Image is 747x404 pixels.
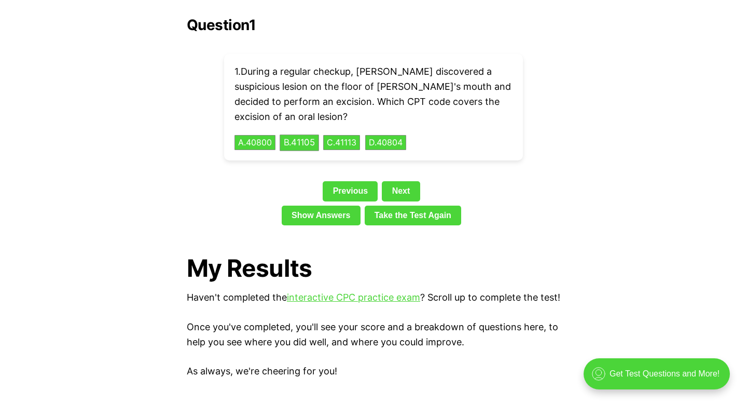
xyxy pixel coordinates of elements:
p: As always, we're cheering for you! [187,364,560,379]
p: Once you've completed, you'll see your score and a breakdown of questions here, to help you see w... [187,320,560,350]
h2: Question 1 [187,17,560,33]
a: interactive CPC practice exam [287,292,420,303]
a: Previous [323,181,378,201]
a: Show Answers [282,206,361,225]
button: B.41105 [280,134,319,151]
p: 1 . During a regular checkup, [PERSON_NAME] discovered a suspicious lesion on the floor of [PERSO... [234,64,513,124]
button: A.40800 [234,135,275,151]
h1: My Results [187,254,560,282]
p: Haven't completed the ? Scroll up to complete the test! [187,290,560,305]
a: Take the Test Again [365,206,462,225]
button: D.40804 [365,135,406,151]
button: C.41113 [323,135,360,151]
iframe: portal-trigger [575,353,747,404]
a: Next [382,181,420,201]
